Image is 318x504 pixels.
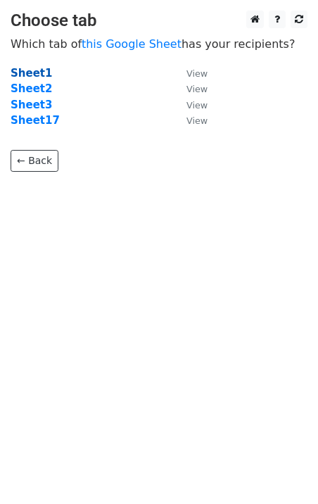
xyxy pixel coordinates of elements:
[172,67,208,80] a: View
[11,67,52,80] a: Sheet1
[11,37,307,51] p: Which tab of has your recipients?
[186,84,208,94] small: View
[11,99,52,111] a: Sheet3
[186,100,208,111] small: View
[11,150,58,172] a: ← Back
[11,114,60,127] a: Sheet17
[172,114,208,127] a: View
[82,37,182,51] a: this Google Sheet
[11,82,52,95] a: Sheet2
[172,99,208,111] a: View
[186,115,208,126] small: View
[172,82,208,95] a: View
[186,68,208,79] small: View
[11,11,307,31] h3: Choose tab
